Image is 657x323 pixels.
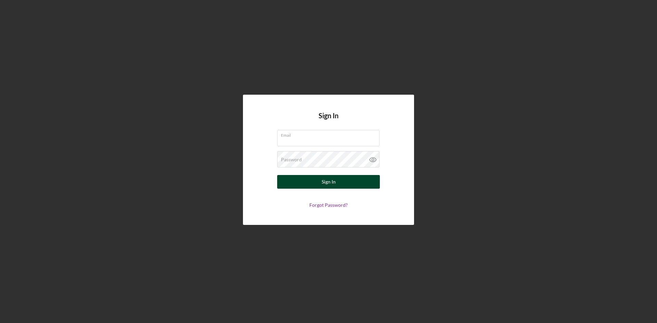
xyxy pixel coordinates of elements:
[281,130,379,138] label: Email
[277,175,380,189] button: Sign In
[322,175,336,189] div: Sign In
[309,202,348,208] a: Forgot Password?
[281,157,302,162] label: Password
[319,112,338,130] h4: Sign In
